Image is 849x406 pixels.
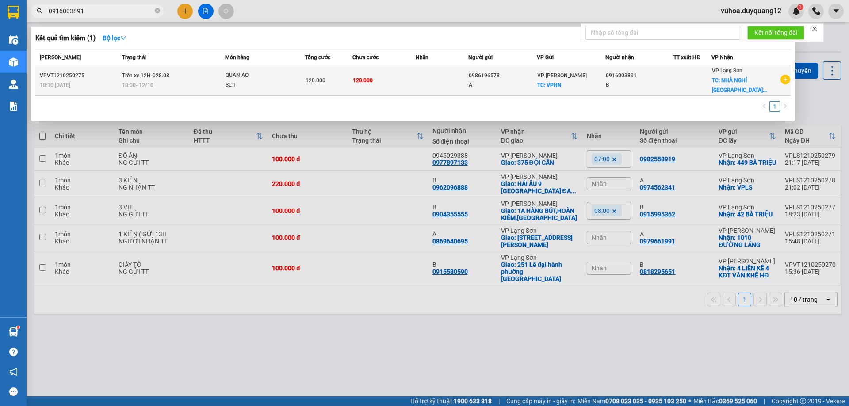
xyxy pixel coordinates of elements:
span: TC: VPHN [537,82,562,88]
span: left [761,103,767,109]
img: warehouse-icon [9,57,18,67]
span: 120.000 [306,77,325,83]
span: TC: NHÀ NGHỈ [GEOGRAPHIC_DATA]... [712,77,767,93]
img: warehouse-icon [9,35,18,45]
h3: Kết quả tìm kiếm ( 1 ) [35,34,96,43]
button: Bộ lọcdown [96,31,134,45]
span: notification [9,368,18,376]
span: 18:10 [DATE] [40,82,70,88]
span: 120.000 [353,77,373,83]
span: 18:00 - 12/10 [122,82,153,88]
strong: Bộ lọc [103,34,126,42]
img: solution-icon [9,102,18,111]
span: message [9,387,18,396]
li: Next Page [780,101,791,112]
span: right [783,103,788,109]
span: VP Nhận [711,54,733,61]
div: 0986196578 [469,71,536,80]
span: Món hàng [225,54,249,61]
li: 1 [769,101,780,112]
input: Nhập số tổng đài [585,26,740,40]
img: warehouse-icon [9,80,18,89]
span: Trên xe 12H-028.08 [122,72,169,79]
span: plus-circle [780,75,790,84]
button: right [780,101,791,112]
img: warehouse-icon [9,327,18,337]
span: VP Lạng Sơn [712,68,742,74]
span: Người gửi [468,54,493,61]
input: Tìm tên, số ĐT hoặc mã đơn [49,6,153,16]
li: Previous Page [759,101,769,112]
div: 0916003891 [606,71,673,80]
span: Người nhận [605,54,634,61]
button: Kết nối tổng đài [747,26,804,40]
span: Trạng thái [122,54,146,61]
div: SL: 1 [226,80,292,90]
img: logo-vxr [8,6,19,19]
span: close-circle [155,7,160,15]
span: VP Gửi [537,54,554,61]
span: Nhãn [416,54,428,61]
button: left [759,101,769,112]
span: VP [PERSON_NAME] [537,72,587,79]
span: search [37,8,43,14]
div: A [469,80,536,90]
div: QUÀN ÁO [226,71,292,80]
span: [PERSON_NAME] [40,54,81,61]
span: TT xuất HĐ [673,54,700,61]
sup: 1 [17,326,19,329]
span: Kết nối tổng đài [754,28,797,38]
span: close-circle [155,8,160,13]
span: down [120,35,126,41]
span: Chưa cước [352,54,379,61]
a: 1 [770,102,780,111]
span: Tổng cước [305,54,330,61]
div: VPVT1210250275 [40,71,119,80]
div: B [606,80,673,90]
span: close [811,26,818,32]
span: question-circle [9,348,18,356]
